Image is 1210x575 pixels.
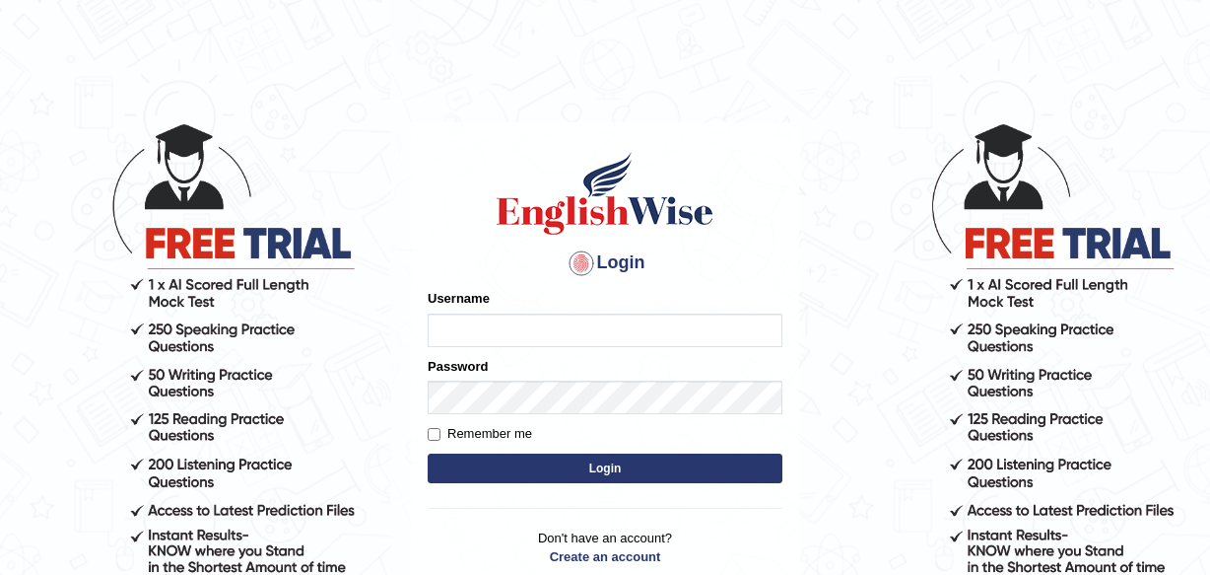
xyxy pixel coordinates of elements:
[428,547,782,566] a: Create an account
[493,149,717,238] img: Logo of English Wise sign in for intelligent practice with AI
[428,357,488,376] label: Password
[428,428,440,441] input: Remember me
[428,424,532,444] label: Remember me
[428,454,782,483] button: Login
[428,248,782,279] h4: Login
[428,289,490,308] label: Username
